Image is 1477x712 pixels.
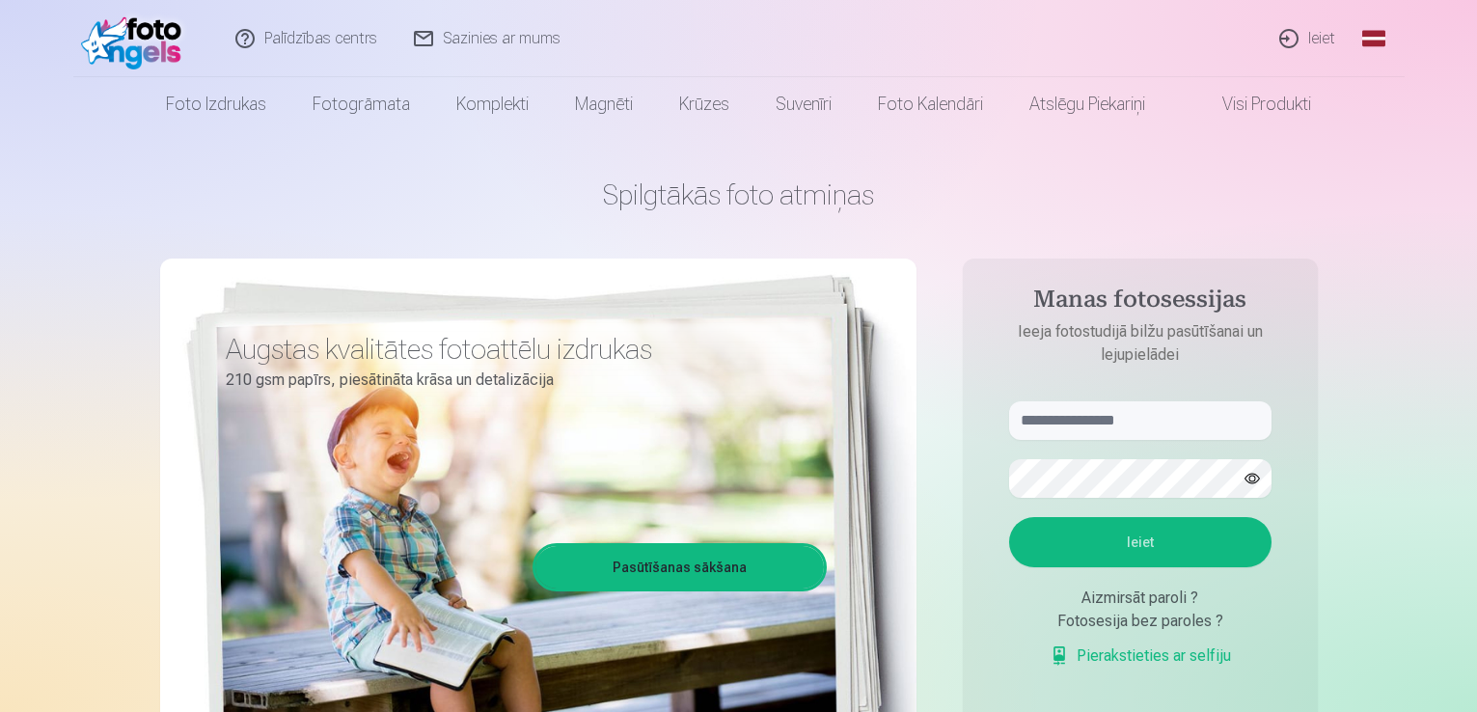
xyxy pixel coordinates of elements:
a: Foto izdrukas [143,77,289,131]
a: Pasūtīšanas sākšana [535,546,824,589]
h1: Spilgtākās foto atmiņas [160,178,1318,212]
div: Aizmirsāt paroli ? [1009,587,1272,610]
a: Krūzes [656,77,752,131]
p: 210 gsm papīrs, piesātināta krāsa un detalizācija [226,367,812,394]
button: Ieiet [1009,517,1272,567]
a: Komplekti [433,77,552,131]
h4: Manas fotosessijas [990,286,1291,320]
a: Visi produkti [1168,77,1334,131]
a: Foto kalendāri [855,77,1006,131]
img: /fa1 [81,8,192,69]
p: Ieeja fotostudijā bilžu pasūtīšanai un lejupielādei [990,320,1291,367]
a: Atslēgu piekariņi [1006,77,1168,131]
a: Suvenīri [752,77,855,131]
h3: Augstas kvalitātes fotoattēlu izdrukas [226,332,812,367]
a: Magnēti [552,77,656,131]
a: Fotogrāmata [289,77,433,131]
a: Pierakstieties ar selfiju [1050,644,1231,668]
div: Fotosesija bez paroles ? [1009,610,1272,633]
